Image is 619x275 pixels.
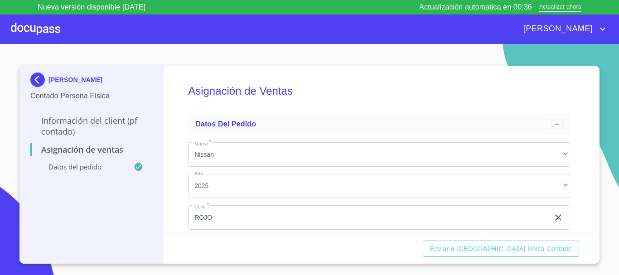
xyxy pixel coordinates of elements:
[188,113,570,135] div: Datos del pedido
[517,22,608,36] button: account of current user
[419,2,532,13] p: Actualización automatica en 00:36
[188,72,570,110] h5: Asignación de Ventas
[30,72,48,87] img: Docupass spot blue
[30,91,152,101] p: Contado Persona Física
[430,243,572,255] span: Enviar a [GEOGRAPHIC_DATA] única contado
[30,72,152,91] div: [PERSON_NAME]
[195,120,256,128] span: Datos del pedido
[30,162,134,171] p: Datos del pedido
[188,142,570,167] div: Nissan
[30,115,152,137] p: Información del Client (PF contado)
[48,76,102,83] p: [PERSON_NAME]
[188,174,570,198] div: 2025
[517,22,597,36] span: [PERSON_NAME]
[38,2,145,13] p: Nueva versión disponible [DATE]
[539,3,581,12] span: Actualizar ahora
[553,212,564,223] button: clear input
[30,144,152,155] p: Asignación de Ventas
[423,241,580,257] button: Enviar a [GEOGRAPHIC_DATA] única contado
